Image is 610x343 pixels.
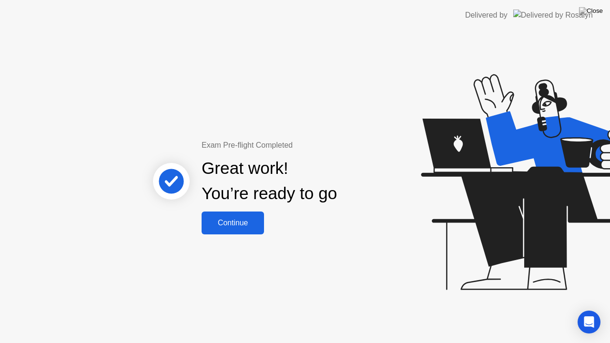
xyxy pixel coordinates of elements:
button: Continue [202,212,264,234]
div: Great work! You’re ready to go [202,156,337,206]
img: Close [579,7,603,15]
div: Delivered by [465,10,508,21]
div: Continue [204,219,261,227]
img: Delivered by Rosalyn [513,10,593,20]
div: Open Intercom Messenger [578,311,600,333]
div: Exam Pre-flight Completed [202,140,398,151]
